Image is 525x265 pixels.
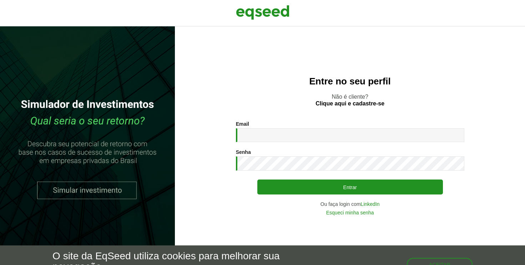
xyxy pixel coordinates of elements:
a: Clique aqui e cadastre-se [315,101,384,106]
button: Entrar [257,180,443,194]
a: Esqueci minha senha [326,210,374,215]
p: Não é cliente? [189,93,511,107]
label: Senha [236,150,251,155]
img: EqSeed Logo [236,4,289,21]
div: Ou faça login com [236,202,464,207]
a: LinkedIn [361,202,380,207]
h2: Entre no seu perfil [189,76,511,87]
label: Email [236,121,249,126]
